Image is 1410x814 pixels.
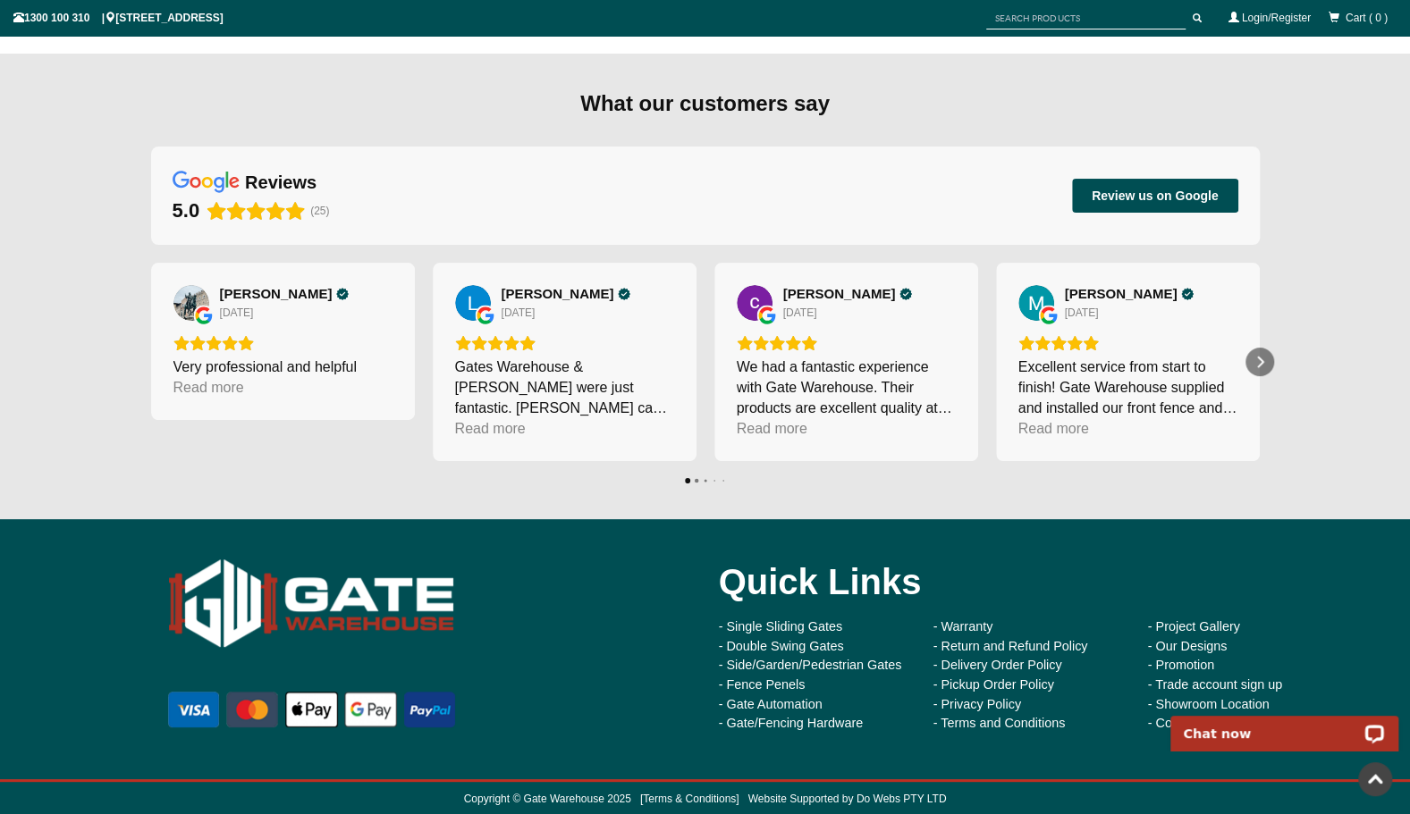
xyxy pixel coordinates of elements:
div: [DATE] [502,306,536,320]
div: Verified Customer [899,288,912,300]
span: Cart ( 0 ) [1346,12,1388,24]
a: View on Google [737,285,773,321]
span: 1300 100 310 | [STREET_ADDRESS] [13,12,224,24]
div: Rating: 5.0 out of 5 [737,335,956,351]
div: Read more [1018,418,1089,439]
a: - Warranty [933,619,993,634]
span: [ ] [631,793,739,805]
a: Review by George XING [220,286,350,302]
a: View on Google [173,285,209,321]
a: - Double Swing Gates [719,639,844,653]
a: - Single Sliding Gates [719,619,842,634]
div: Rating: 5.0 out of 5 [173,198,306,223]
img: payment options [165,688,459,731]
div: Read more [455,418,526,439]
div: Rating: 5.0 out of 5 [173,335,393,351]
div: Carousel [151,263,1260,460]
a: - Terms and Conditions [933,716,1066,730]
div: Excellent service from start to finish! Gate Warehouse supplied and installed our front fence and... [1018,357,1237,418]
div: Verified Customer [336,288,349,300]
div: Rating: 5.0 out of 5 [1018,335,1237,351]
img: Meng Feng [1018,285,1054,321]
div: Verified Customer [1181,288,1194,300]
a: Review by Louise Veenstra [502,286,631,302]
a: View on Google [455,285,491,321]
div: [DATE] [1065,306,1099,320]
img: George XING [173,285,209,321]
img: Louise Veenstra [455,285,491,321]
div: [DATE] [220,306,254,320]
a: - Gate/Fencing Hardware [719,716,864,730]
a: - Project Gallery [1148,619,1240,634]
a: - Trade account sign up [1148,677,1282,692]
a: - Pickup Order Policy [933,677,1054,692]
img: Gate Warehouse [165,546,459,661]
a: - Fence Penels [719,677,806,692]
div: We had a fantastic experience with Gate Warehouse. Their products are excellent quality at very r... [737,357,956,418]
input: SEARCH PRODUCTS [986,7,1186,29]
a: - Our Designs [1148,639,1228,653]
button: Review us on Google [1072,179,1238,213]
span: (25) [310,205,329,217]
a: - Showroom Location [1148,697,1270,711]
a: - Side/Garden/Pedestrian Gates [719,658,902,672]
a: Review by chen buqi [783,286,913,302]
span: [PERSON_NAME] [1065,286,1178,302]
div: [DATE] [783,306,817,320]
div: Next [1245,348,1274,376]
a: Review by Meng Feng [1065,286,1195,302]
div: Gates Warehouse & [PERSON_NAME] were just fantastic. [PERSON_NAME] came to quote the same day tha... [455,357,674,418]
a: Login/Register [1242,12,1311,24]
div: Very professional and helpful [173,357,393,377]
span: [PERSON_NAME] [220,286,333,302]
div: reviews [245,171,317,194]
div: Read more [737,418,807,439]
div: Verified Customer [618,288,630,300]
div: Read more [173,377,244,398]
div: 5.0 [173,198,200,223]
div: Previous [137,348,165,376]
a: - Return and Refund Policy [933,639,1088,653]
span: [PERSON_NAME] [783,286,896,302]
a: - Delivery Order Policy [933,658,1062,672]
div: Rating: 5.0 out of 5 [455,335,674,351]
img: chen buqi [737,285,773,321]
span: Review us on Google [1092,188,1219,204]
div: What our customers say [151,89,1260,118]
a: - Gate Automation [719,697,823,711]
a: Terms & Conditions [643,793,736,805]
a: - Promotion [1148,658,1214,672]
div: Quick Links [719,546,1336,617]
a: Website Supported by Do Webs PTY LTD [748,793,947,805]
a: View on Google [1018,285,1054,321]
a: - Privacy Policy [933,697,1021,711]
span: [PERSON_NAME] [502,286,614,302]
a: - Contact Us [1148,716,1220,730]
iframe: LiveChat chat widget [1159,695,1410,751]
